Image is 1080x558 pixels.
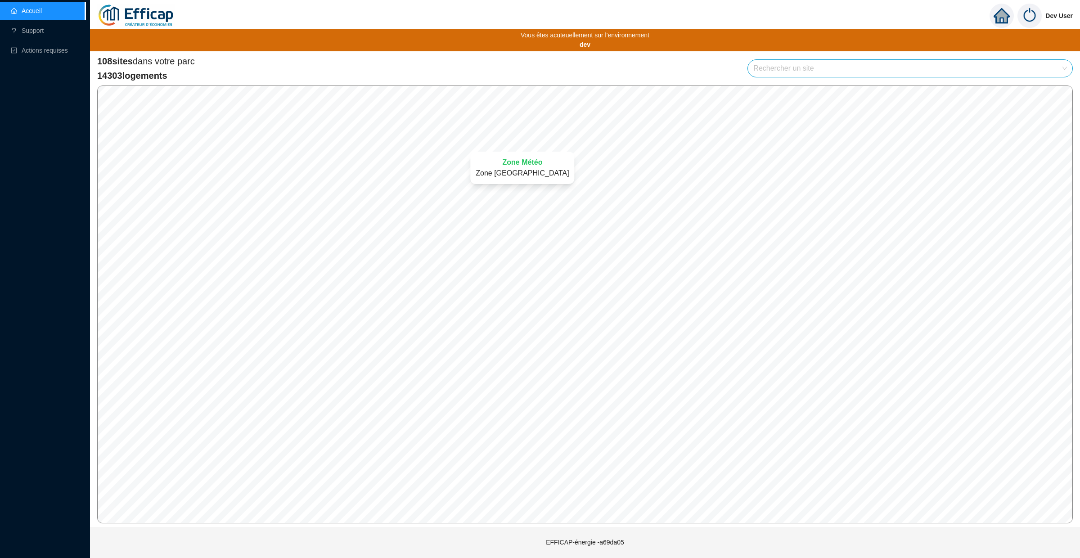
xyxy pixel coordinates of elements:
[11,27,44,34] a: questionSupport
[580,40,590,49] b: dev
[476,168,569,179] span: Zone [GEOGRAPHIC_DATA]
[1045,1,1073,30] span: Dev User
[503,157,543,168] span: Zone Météo
[90,29,1080,51] div: Vous êtes acuteuellement sur l'environnement
[97,56,133,66] span: 108 sites
[22,47,68,54] span: Actions requises
[994,8,1010,24] span: home
[98,86,1072,523] canvas: Map
[11,7,42,14] a: homeAccueil
[1017,4,1042,28] img: power
[11,47,17,54] span: check-square
[546,539,624,546] span: EFFICAP-énergie - a69da05
[97,69,195,82] span: 14303 logements
[97,55,195,67] span: dans votre parc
